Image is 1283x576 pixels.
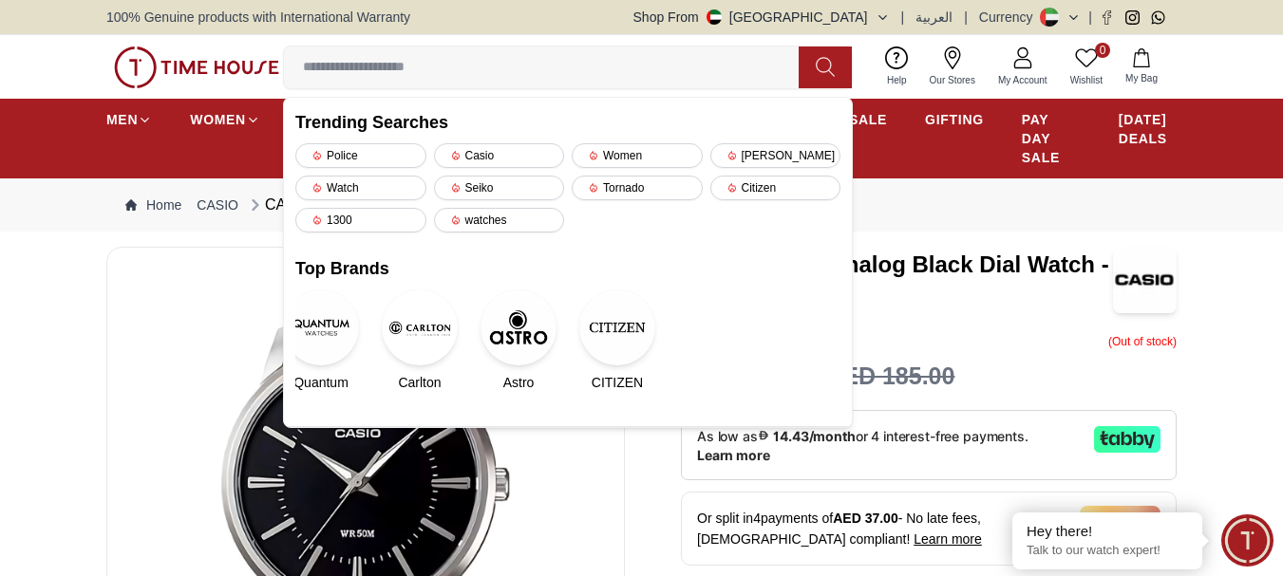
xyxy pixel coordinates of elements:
[295,109,840,136] h2: Trending Searches
[434,143,565,168] div: Casio
[849,102,887,137] a: SALE
[918,43,987,91] a: Our Stores
[293,373,349,392] span: Quantum
[925,102,984,137] a: GIFTING
[572,176,703,200] div: Tornado
[1095,43,1110,58] span: 0
[1118,71,1165,85] span: My Bag
[1063,73,1110,87] span: Wishlist
[1151,10,1165,25] a: Whatsapp
[914,531,982,547] span: Learn more
[1088,8,1092,27] span: |
[434,176,565,200] div: Seiko
[295,208,426,232] div: 1300
[106,102,152,137] a: MEN
[901,8,905,27] span: |
[283,289,359,365] img: Quantum
[849,110,887,129] span: SALE
[979,8,1041,27] div: Currency
[707,9,722,25] img: United Arab Emirates
[633,8,890,27] button: Shop From[GEOGRAPHIC_DATA]
[1022,102,1081,175] a: PAY DAY SALE
[579,289,655,365] img: CITIZEN
[681,492,1177,566] div: Or split in 4 payments of - No late fees, [DEMOGRAPHIC_DATA] compliant!
[106,110,138,129] span: MEN
[1080,506,1160,532] img: Tamara
[394,289,445,392] a: CarltonCarlton
[710,143,841,168] div: [PERSON_NAME]
[114,46,279,88] img: ...
[991,73,1055,87] span: My Account
[190,102,260,137] a: WOMEN
[398,373,441,392] span: Carlton
[125,195,181,214] a: Home
[106,178,1177,232] nav: Breadcrumb
[246,194,645,216] div: CASIO Men's Analog Black Dial Watch - MTP-1303D-1A
[922,73,983,87] span: Our Stores
[833,511,897,526] span: AED 37.00
[1119,110,1177,148] span: [DATE] DEALS
[592,289,643,392] a: CITIZENCITIZEN
[592,373,643,392] span: CITIZEN
[572,143,703,168] div: Women
[1114,45,1169,89] button: My Bag
[825,359,954,395] h3: AED 185.00
[710,176,841,200] div: Citizen
[190,110,246,129] span: WOMEN
[493,289,544,392] a: AstroAstro
[1125,10,1140,25] a: Instagram
[1100,10,1114,25] a: Facebook
[1221,514,1274,567] div: Chat Widget
[503,373,535,392] span: Astro
[1119,102,1177,156] a: [DATE] DEALS
[295,289,347,392] a: QuantumQuantum
[1113,247,1177,313] img: CASIO Men's Analog Black Dial Watch - MTP-1303D-1A
[295,176,426,200] div: Watch
[295,255,840,282] h2: Top Brands
[925,110,984,129] span: GIFTING
[197,195,238,214] a: CASIO
[1059,43,1114,91] a: 0Wishlist
[481,289,557,365] img: Astro
[382,289,458,365] img: Carlton
[879,73,915,87] span: Help
[1108,332,1177,351] p: ( Out of stock )
[1027,543,1188,559] p: Talk to our watch expert!
[106,8,410,27] span: 100% Genuine products with International Warranty
[1027,522,1188,541] div: Hey there!
[964,8,968,27] span: |
[1022,110,1081,167] span: PAY DAY SALE
[434,208,565,232] div: watches
[915,8,953,27] button: العربية
[295,143,426,168] div: Police
[681,250,1113,310] h3: CASIO Men's Analog Black Dial Watch - MTP-1303D-1A
[876,43,918,91] a: Help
